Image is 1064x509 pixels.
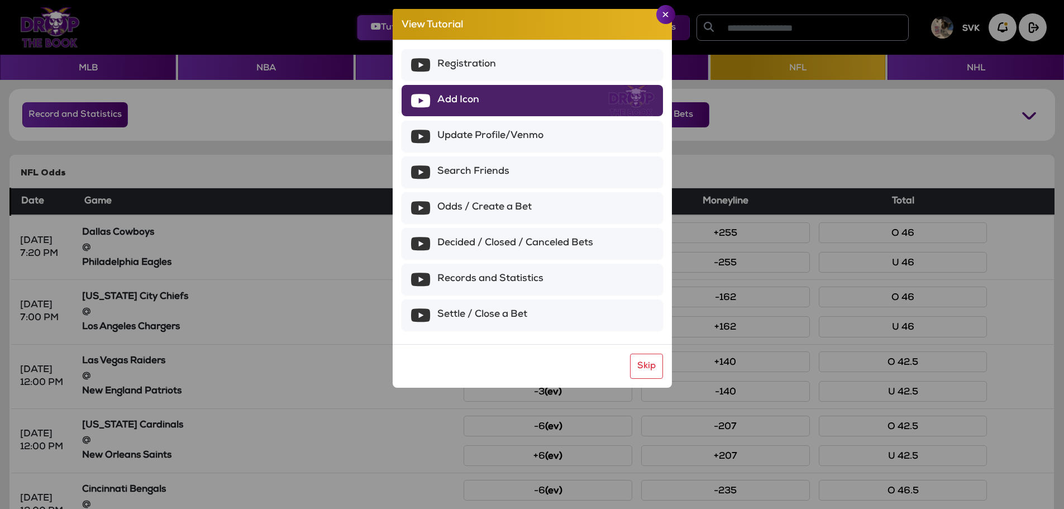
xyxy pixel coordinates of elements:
[630,354,663,379] button: Skip
[437,237,593,250] span: Decided / Closed / Canceled Bets
[662,12,669,17] img: Close
[402,18,464,33] h4: View Tutorial
[437,308,527,322] span: Settle / Close a Bet
[656,5,675,24] button: Close
[437,165,509,179] span: Search Friends
[437,130,543,143] span: Update Profile/Venmo
[437,58,496,72] span: Registration
[437,273,543,286] span: Records and Statistics
[437,201,532,215] span: Odds / Create a Bet
[437,94,479,107] span: Add Icon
